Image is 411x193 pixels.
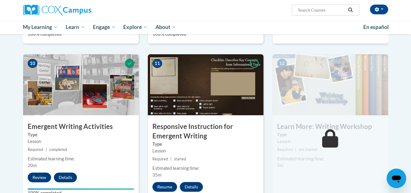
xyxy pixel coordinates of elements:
[93,23,116,31] span: Engage
[28,188,134,190] div: Your progress
[152,165,259,172] div: Estimated learning time:
[123,23,148,31] span: Explore
[277,131,384,138] label: Type
[23,54,139,115] img: Course Image
[297,6,346,14] input: Search Courses
[387,169,406,188] iframe: Button to launch messaging window
[23,122,139,131] h3: Emergent Writing Activities
[28,163,37,168] span: 20m
[359,21,393,34] a: En español
[152,172,162,177] span: 35m
[273,54,388,115] img: Course Image
[46,147,47,152] span: |
[295,147,296,152] span: |
[148,122,263,141] h3: Responsive Instruction for Emergent Writing
[28,155,134,162] div: Estimated learning time:
[148,54,263,115] img: Course Image
[89,20,120,34] a: Engage
[119,20,152,34] a: Explore
[152,157,168,161] span: Required
[152,182,177,192] button: Resume
[277,163,284,168] span: 5m
[277,147,293,152] span: Required
[28,147,43,152] span: Required
[23,5,91,16] img: Cox Campus
[54,173,77,182] button: Details
[152,141,259,148] label: Type
[28,138,134,145] div: Lesson
[299,147,317,152] span: not started
[23,5,139,16] a: Cox Campus
[155,23,176,31] span: About
[370,5,388,14] button: Account Settings
[277,138,384,145] div: Lesson
[28,173,51,182] button: Review
[277,155,384,162] div: Estimated learning time:
[66,23,85,31] span: Learn
[273,122,388,131] h3: Learn More: Writing Workshop
[363,24,389,30] span: En español
[14,20,397,34] div: Main menu
[152,31,259,38] label: 100% completed
[28,31,134,38] label: 100% completed
[62,20,89,34] a: Learn
[180,182,203,192] button: Details
[152,148,259,154] div: Lesson
[170,157,172,161] span: |
[28,59,37,68] span: 10
[49,147,67,152] span: completed
[152,59,162,68] span: 11
[19,20,62,34] a: My Learning
[28,131,134,138] label: Type
[152,20,180,34] a: About
[174,157,186,161] span: started
[23,23,58,31] span: My Learning
[277,59,287,68] span: 12
[346,6,355,14] button: Search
